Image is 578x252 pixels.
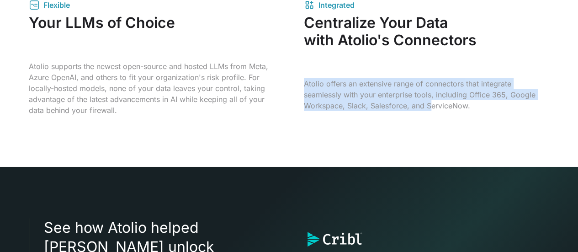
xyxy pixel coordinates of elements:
[532,208,578,252] iframe: Chat Widget
[29,61,274,116] p: Atolio supports the newest open-source and hosted LLMs from Meta, Azure OpenAI, and others to fit...
[308,232,362,247] img: logo
[304,78,549,111] p: Atolio offers an extensive range of connectors that integrate seamlessly with your enterprise too...
[29,14,274,50] h3: Your LLMs of Choice
[532,208,578,252] div: 聊天小工具
[304,14,549,68] h3: Centralize Your Data with Atolio's Connectors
